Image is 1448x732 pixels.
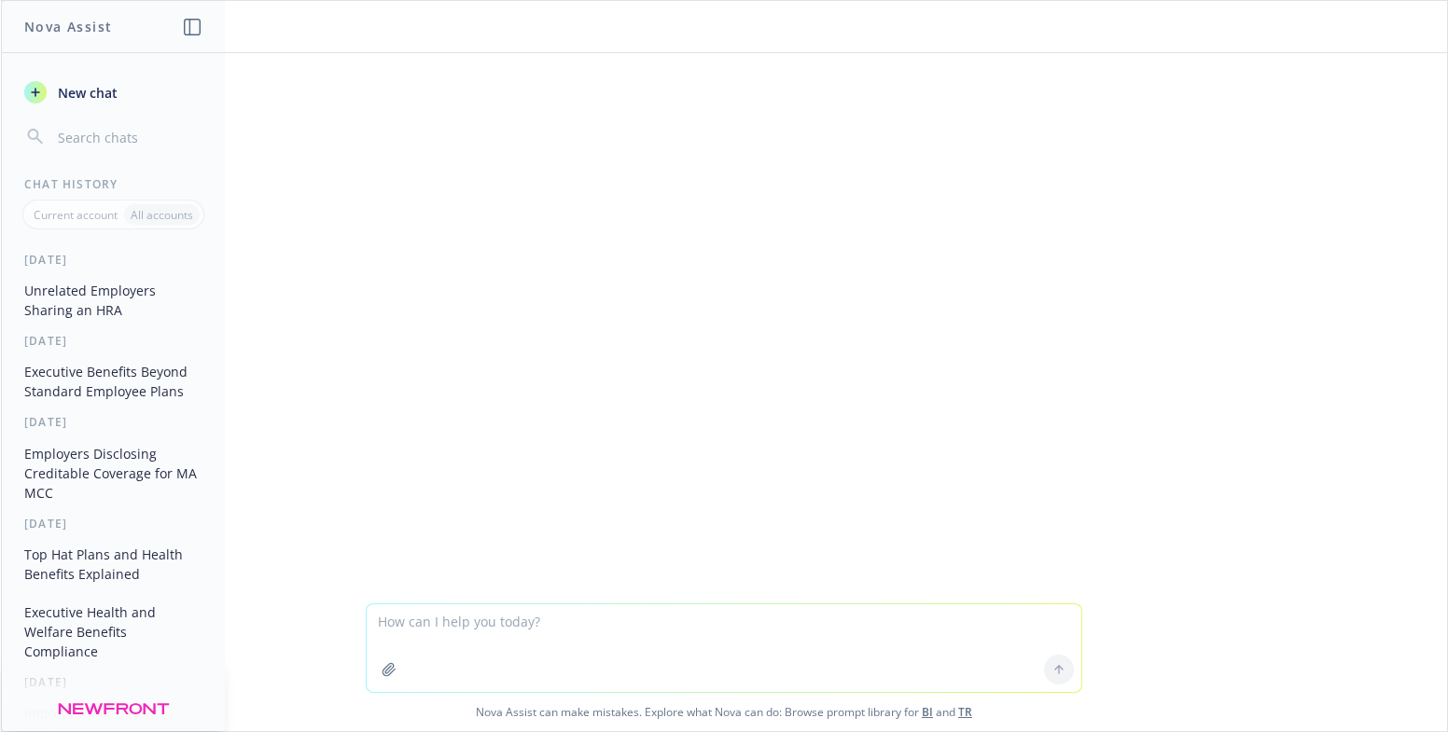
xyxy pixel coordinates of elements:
button: Executive Benefits Beyond Standard Employee Plans [17,356,210,407]
button: Employers Disclosing Creditable Coverage for MA MCC [17,438,210,508]
span: New chat [54,83,118,103]
p: All accounts [131,207,193,223]
h1: Nova Assist [24,17,112,36]
input: Search chats [54,124,202,150]
div: [DATE] [2,252,225,268]
div: [DATE] [2,414,225,430]
div: Chat History [2,176,225,192]
div: [DATE] [2,516,225,532]
p: Current account [34,207,118,223]
div: [DATE] [2,674,225,690]
div: [DATE] [2,333,225,349]
button: Executive Health and Welfare Benefits Compliance [17,597,210,667]
a: BI [922,704,933,720]
span: Nova Assist can make mistakes. Explore what Nova can do: Browse prompt library for and [8,693,1440,731]
button: Unrelated Employers Sharing an HRA [17,275,210,325]
a: TR [958,704,972,720]
button: New chat [17,76,210,109]
button: Top Hat Plans and Health Benefits Explained [17,539,210,589]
